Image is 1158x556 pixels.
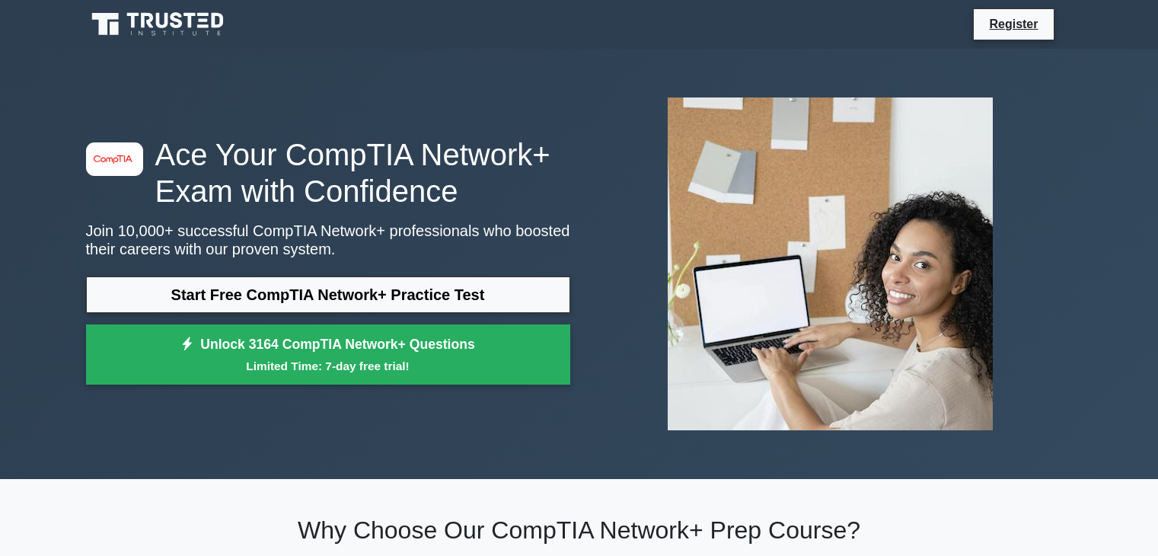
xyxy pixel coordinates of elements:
p: Join 10,000+ successful CompTIA Network+ professionals who boosted their careers with our proven ... [86,222,570,258]
a: Start Free CompTIA Network+ Practice Test [86,276,570,313]
h2: Why Choose Our CompTIA Network+ Prep Course? [86,516,1073,545]
h1: Ace Your CompTIA Network+ Exam with Confidence [86,136,570,209]
a: Register [980,14,1047,34]
small: Limited Time: 7-day free trial! [105,357,551,375]
a: Unlock 3164 CompTIA Network+ QuestionsLimited Time: 7-day free trial! [86,324,570,385]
